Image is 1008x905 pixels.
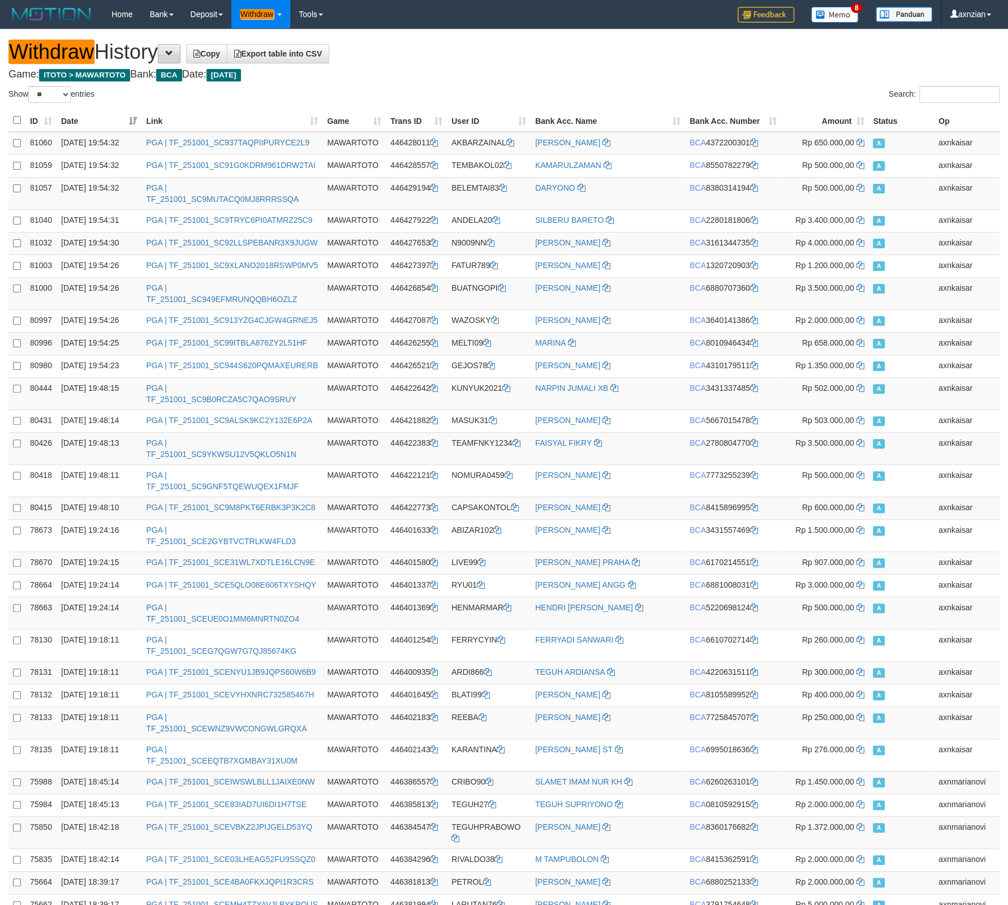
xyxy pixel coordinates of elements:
td: [DATE] 19:48:14 [57,410,141,432]
img: Button%20Memo.svg [811,7,859,23]
span: BCA [690,283,706,292]
a: PGA | TF_251001_SC9TRYC6PI0ATMRZ25C9 [146,216,312,225]
span: BCA [690,383,706,393]
span: Rp 300.000,00 [802,667,854,676]
td: axnkaisar [934,574,1000,597]
td: MAWARTOTO [322,255,386,277]
td: 7773255239 [685,464,781,497]
span: Rp 3.500.000,00 [795,438,854,447]
td: [DATE] 19:24:15 [57,551,141,574]
td: 81032 [25,232,57,255]
a: FAISYAL FIKRY [535,438,592,447]
td: axnkaisar [934,410,1000,432]
a: PGA | TF_251001_SC9M8PKT6ERBK3P3K2C8 [146,503,315,512]
td: 78664 [25,574,57,597]
span: BCA [690,635,706,644]
td: axnkaisar [934,355,1000,377]
a: Export table into CSV [227,44,329,63]
a: PGA | TF_251001_SC949EFMRUNQQBH6OZLZ [146,283,297,304]
td: [DATE] 19:54:30 [57,232,141,255]
a: Copy [186,44,227,63]
td: NOMURA0459 [447,464,531,497]
td: MAWARTOTO [322,464,386,497]
td: HENMARMAR [447,597,531,629]
td: 446427397 [386,255,447,277]
td: [DATE] 19:48:10 [57,497,141,519]
a: TEGUH SUPRIYONO [535,800,613,809]
a: PGA | TF_251001_SCE4BA0FKXJQPI1R3CRS [146,877,313,886]
a: [PERSON_NAME] [535,713,600,722]
a: PGA | TF_251001_SCEG7QGW7G7QJ85674KG [146,635,296,656]
span: Approved - Marked by axnkaisar [873,361,884,371]
a: [PERSON_NAME] [535,503,600,512]
td: 80426 [25,432,57,464]
td: 446422121 [386,464,447,497]
td: MAWARTOTO [322,232,386,255]
a: PGA | TF_251001_SC913YZG4CJGW4GRNEJ5 [146,316,317,325]
td: 446428557 [386,154,447,177]
img: panduan.png [876,7,932,22]
td: [DATE] 19:54:31 [57,209,141,232]
a: [PERSON_NAME] [535,138,600,147]
input: Search: [919,86,1000,103]
a: [PERSON_NAME] [535,361,600,370]
td: WAZOSKY [447,309,531,332]
h4: Game: Bank: Date: [8,69,1000,80]
td: 446422383 [386,432,447,464]
img: MOTION_logo.png [8,6,94,23]
td: 81060 [25,132,57,155]
td: axnkaisar [934,497,1000,519]
span: Copy [193,49,220,58]
td: MAWARTOTO [322,355,386,377]
span: BCA [690,416,706,425]
td: MAWARTOTO [322,132,386,155]
a: [PERSON_NAME] [535,238,600,247]
span: BCA [690,361,706,370]
td: LIVE99 [447,551,531,574]
td: axnkaisar [934,154,1000,177]
td: axnkaisar [934,551,1000,574]
td: 78663 [25,597,57,629]
a: PGA | TF_251001_SC9YKWSU12V5QKLO5N1N [146,438,296,459]
th: Op [934,109,1000,132]
td: axnkaisar [934,661,1000,684]
th: Link: activate to sort column ascending [141,109,322,132]
td: 80996 [25,332,57,355]
span: Rp 1.350.000,00 [795,361,854,370]
a: [PERSON_NAME] [535,525,600,535]
a: [PERSON_NAME] [535,822,600,831]
td: 446422642 [386,377,447,410]
a: FERRYADI SANWARI [535,635,613,644]
td: 5667015478 [685,410,781,432]
td: 81003 [25,255,57,277]
span: BCA [690,503,706,512]
td: 81057 [25,177,57,209]
td: axnkaisar [934,629,1000,661]
td: [DATE] 19:24:16 [57,519,141,551]
a: M TAMPUBOLON [535,855,598,864]
td: 446421882 [386,410,447,432]
td: 3431337485 [685,377,781,410]
th: User ID: activate to sort column ascending [447,109,531,132]
td: 3431557469 [685,519,781,551]
span: BCA [690,316,706,325]
span: BCA [690,338,706,347]
td: 80444 [25,377,57,410]
a: PGA | TF_251001_SC937TAQPIIPURYCE2L9 [146,138,309,147]
td: [DATE] 19:54:26 [57,309,141,332]
td: 2780804770 [685,432,781,464]
span: Approved - Marked by axnkaisar [873,439,884,449]
td: 3161344735 [685,232,781,255]
label: Search: [889,86,1000,103]
td: 446426521 [386,355,447,377]
span: Rp 658.000,00 [802,338,854,347]
td: MAWARTOTO [322,497,386,519]
td: [DATE] 19:54:32 [57,132,141,155]
td: 446401337 [386,574,447,597]
span: 8 [851,3,863,13]
a: PGA | TF_251001_SCEUE0O1MM6MNRTN0ZO4 [146,603,299,623]
a: [PERSON_NAME] [535,261,600,270]
a: PGA | TF_251001_SC9B0RCZA5C7QAO9SRUY [146,383,296,404]
td: MELTI09 [447,332,531,355]
td: axnkaisar [934,177,1000,209]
